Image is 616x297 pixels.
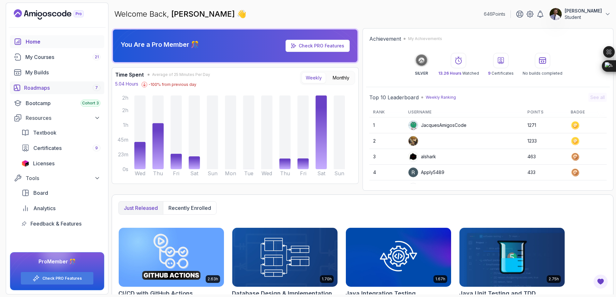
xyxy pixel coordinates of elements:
p: SILVER [415,71,428,76]
p: 2.75h [549,276,559,282]
div: My Courses [25,53,100,61]
div: My Builds [25,69,100,76]
tspan: Sat [317,170,326,177]
img: user profile image [408,136,418,146]
p: Certificates [488,71,514,76]
div: JacquesAmigosCode [408,120,466,130]
span: 👋 [235,7,249,21]
tspan: 2h [122,95,128,101]
a: feedback [18,217,104,230]
a: analytics [18,202,104,215]
td: 1271 [524,118,567,133]
td: 4 [369,165,404,180]
p: You Are a Pro Member 🎊 [121,40,199,49]
img: Database Design & Implementation card [232,228,338,287]
button: Weekly [302,72,326,83]
p: Student [565,14,602,21]
tspan: Wed [135,170,145,177]
p: [PERSON_NAME] [565,8,602,14]
span: Analytics [33,204,56,212]
tspan: Sun [208,170,218,177]
p: No builds completed [523,71,562,76]
img: user profile image [408,183,418,193]
h2: Achievement [369,35,401,43]
h2: Top 10 Leaderboard [369,94,419,101]
th: Username [404,107,524,118]
td: 2 [369,133,404,149]
span: Textbook [33,129,56,136]
p: -100 % from previous day [149,82,196,87]
tspan: 23m [118,151,128,158]
button: Recently enrolled [163,202,216,214]
span: Board [33,189,48,197]
a: builds [10,66,104,79]
img: user profile image [550,8,562,20]
td: 326 [524,180,567,196]
img: Java Unit Testing and TDD card [459,228,565,287]
a: Check PRO Features [286,40,350,52]
tspan: Sun [334,170,344,177]
div: Apply5489 [408,167,444,177]
p: Just released [124,204,158,212]
td: 1 [369,118,404,133]
tspan: Fri [173,170,179,177]
span: 21 [95,54,99,60]
th: Rank [369,107,404,118]
div: alshark [408,152,436,162]
a: courses [10,51,104,63]
tspan: 0s [123,166,128,172]
button: Check PRO Features [21,272,94,285]
tspan: Wed [261,170,272,177]
p: 2.63h [208,276,218,282]
span: Average of 25 Minutes Per Day [152,72,210,77]
button: See all [588,93,607,102]
th: Badge [567,107,607,118]
a: home [10,35,104,48]
tspan: 1h [123,122,128,128]
tspan: Sat [190,170,199,177]
p: Welcome Back, [114,9,246,19]
tspan: 2h [122,107,128,113]
h3: Time Spent [115,71,144,78]
button: Open Feedback Button [593,274,608,289]
td: 5 [369,180,404,196]
img: Java Integration Testing card [346,228,451,287]
a: bootcamp [10,97,104,110]
a: certificates [18,142,104,154]
button: Just released [119,202,163,214]
tspan: Thu [280,170,290,177]
span: 9 [95,145,98,151]
img: CI/CD with GitHub Actions card [119,228,224,287]
button: Resources [10,112,104,124]
p: 5.04 Hours [115,81,138,87]
td: 433 [524,165,567,180]
tspan: Tue [244,170,253,177]
a: roadmaps [10,81,104,94]
p: Weekly Ranking [426,95,456,100]
div: Resources [26,114,100,122]
span: 13.26 Hours [438,71,461,76]
tspan: Fri [300,170,306,177]
td: 3 [369,149,404,165]
a: textbook [18,126,104,139]
tspan: Thu [153,170,163,177]
img: user profile image [408,152,418,161]
span: Cohort 3 [82,101,99,106]
td: 463 [524,149,567,165]
a: Check PRO Features [42,276,82,281]
p: My Achievements [408,36,442,41]
a: licenses [18,157,104,170]
p: 1.67h [435,276,445,282]
span: 7 [95,85,98,90]
p: Watched [438,71,479,76]
td: 1233 [524,133,567,149]
a: Check PRO Features [299,43,344,48]
tspan: Mon [225,170,236,177]
th: Points [524,107,567,118]
div: Home [26,38,100,45]
button: user profile image[PERSON_NAME]Student [549,8,611,21]
p: 646 Points [484,11,505,17]
span: Licenses [33,160,55,167]
a: Landing page [14,9,98,20]
span: Certificates [33,144,62,152]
